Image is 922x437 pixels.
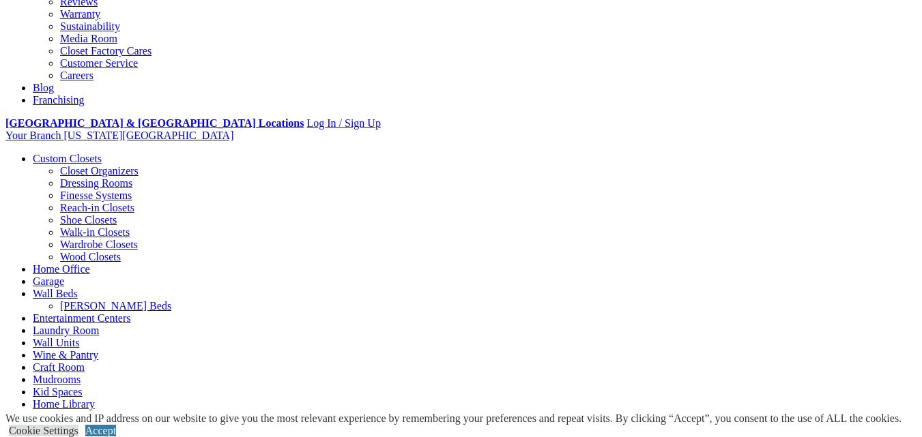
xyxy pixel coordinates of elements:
[60,226,130,238] a: Walk-in Closets
[33,349,98,361] a: Wine & Pantry
[33,398,95,410] a: Home Library
[85,425,116,436] a: Accept
[60,70,93,81] a: Careers
[60,33,117,44] a: Media Room
[33,263,90,275] a: Home Office
[60,57,138,69] a: Customer Service
[60,45,152,57] a: Closet Factory Cares
[33,288,78,299] a: Wall Beds
[33,153,102,164] a: Custom Closets
[60,190,132,201] a: Finesse Systems
[33,82,54,93] a: Blog
[33,386,82,397] a: Kid Spaces
[33,374,81,385] a: Mudrooms
[63,130,233,141] span: [US_STATE][GEOGRAPHIC_DATA]
[5,412,902,425] div: We use cookies and IP address on our website to give you the most relevant experience by remember...
[60,214,117,226] a: Shoe Closets
[306,117,380,129] a: Log In / Sign Up
[60,202,134,213] a: Reach-in Closets
[5,117,304,129] a: [GEOGRAPHIC_DATA] & [GEOGRAPHIC_DATA] Locations
[33,275,64,287] a: Garage
[5,130,61,141] span: Your Branch
[60,177,132,189] a: Dressing Rooms
[33,361,85,373] a: Craft Room
[33,410,57,422] a: More menu text will display only on big screen
[33,94,85,106] a: Franchising
[60,165,139,177] a: Closet Organizers
[33,337,79,348] a: Wall Units
[33,325,99,336] a: Laundry Room
[9,425,78,436] a: Cookie Settings
[5,130,233,141] a: Your Branch [US_STATE][GEOGRAPHIC_DATA]
[60,20,120,32] a: Sustainability
[60,239,138,250] a: Wardrobe Closets
[60,300,171,312] a: [PERSON_NAME] Beds
[33,312,131,324] a: Entertainment Centers
[60,251,121,262] a: Wood Closets
[60,8,100,20] a: Warranty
